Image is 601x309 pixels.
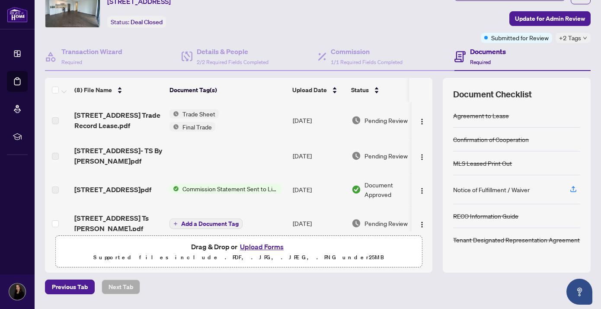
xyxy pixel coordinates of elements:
p: Supported files include .PDF, .JPG, .JPEG, .PNG under 25 MB [61,252,416,263]
span: Add a Document Tag [181,221,239,227]
button: Upload Forms [237,241,286,252]
span: [STREET_ADDRESS]pdf [74,184,151,195]
th: Upload Date [289,78,348,102]
img: Document Status [352,151,361,161]
div: Agreement to Lease [453,111,509,120]
span: Drag & Drop orUpload FormsSupported files include .PDF, .JPG, .JPEG, .PNG under25MB [56,236,422,268]
span: [STREET_ADDRESS] Trade Record Lease.pdf [74,110,163,131]
span: Commission Statement Sent to Listing Brokerage [179,184,281,193]
button: Logo [415,149,429,163]
span: Document Approved [364,180,418,199]
button: Logo [415,216,429,230]
th: Document Tag(s) [166,78,289,102]
span: (8) File Name [74,85,112,95]
button: Status IconCommission Statement Sent to Listing Brokerage [169,184,281,193]
button: Logo [415,113,429,127]
img: Document Status [352,219,361,228]
span: plus [173,222,178,226]
span: Required [61,59,82,65]
span: Pending Review [364,219,408,228]
span: [STREET_ADDRESS] Ts [PERSON_NAME].pdf [74,213,163,234]
td: [DATE] [289,206,348,241]
span: Submitted for Review [491,33,549,42]
div: Tenant Designated Representation Agreement [453,235,580,245]
span: Drag & Drop or [191,241,286,252]
button: Add a Document Tag [169,219,243,229]
div: MLS Leased Print Out [453,158,512,168]
img: Status Icon [169,184,179,193]
div: RECO Information Guide [453,211,518,221]
th: Status [348,78,421,102]
img: Logo [419,118,425,125]
img: Profile Icon [9,283,26,300]
img: Status Icon [169,122,179,132]
button: Open asap [566,279,592,305]
img: Document Status [352,185,361,194]
span: Pending Review [364,116,408,125]
span: Previous Tab [52,280,88,294]
button: Status IconTrade SheetStatus IconFinal Trade [169,109,219,132]
h4: Documents [470,46,506,57]
span: down [583,36,587,40]
span: Document Checklist [453,88,532,100]
td: [DATE] [289,102,348,138]
span: Deal Closed [131,18,163,26]
span: Update for Admin Review [515,12,585,26]
span: Final Trade [179,122,215,132]
h4: Transaction Wizard [61,46,122,57]
div: Confirmation of Cooperation [453,135,529,144]
span: Trade Sheet [179,109,219,119]
td: [DATE] [289,138,348,173]
td: [DATE] [289,173,348,206]
img: logo [7,6,28,23]
button: Logo [415,183,429,196]
span: 2/2 Required Fields Completed [197,59,269,65]
th: (8) File Name [71,78,166,102]
button: Next Tab [102,280,140,294]
img: Document Status [352,116,361,125]
div: Status: [107,16,166,28]
div: Notice of Fulfillment / Waiver [453,185,530,194]
span: Upload Date [292,85,327,95]
span: Status [351,85,369,95]
img: Logo [419,221,425,228]
span: Pending Review [364,151,408,161]
span: Required [470,59,491,65]
h4: Details & People [197,46,269,57]
span: 1/1 Required Fields Completed [331,59,403,65]
span: [STREET_ADDRESS]- TS By [PERSON_NAME]pdf [74,145,163,166]
img: Status Icon [169,109,179,119]
span: +2 Tags [559,33,581,43]
h4: Commission [331,46,403,57]
img: Logo [419,154,425,161]
button: Update for Admin Review [509,11,591,26]
img: Logo [419,187,425,194]
button: Previous Tab [45,280,95,294]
